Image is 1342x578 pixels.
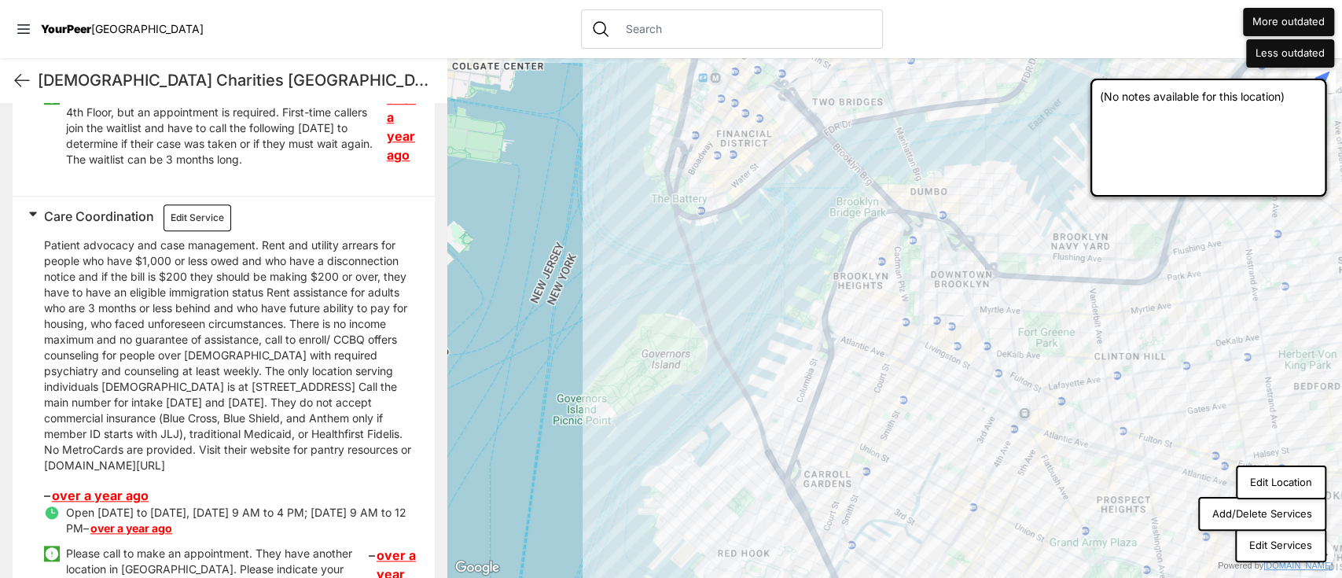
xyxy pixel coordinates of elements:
input: Search [616,21,873,37]
button: Edit Services [1235,528,1326,563]
p: Please call to enroll. The Center is on the 4th Floor, but an appointment is required. First-time... [66,89,379,168]
p: Patient advocacy and case management. Rent and utility arrears for people who have $1,000 or less... [44,237,416,473]
a: Open this area in Google Maps (opens a new window) [451,558,503,578]
a: over a year ago [90,521,172,535]
button: More outdated [1243,8,1334,36]
a: over a year ago [387,89,416,164]
button: Edit Location [1236,466,1326,500]
span: [GEOGRAPHIC_DATA] [91,22,204,35]
a: over a year ago [52,488,149,503]
p: – [66,505,416,536]
span: YourPeer [41,22,91,35]
h1: [DEMOGRAPHIC_DATA] Charities [GEOGRAPHIC_DATA] and [GEOGRAPHIC_DATA] [38,69,435,91]
li: – [44,89,416,168]
button: Less outdated [1246,39,1334,68]
button: Add/Delete Services [1198,497,1326,532]
span: Open [DATE] to [DATE], [DATE] 9 AM to 4 PM; [DATE] 9 AM to 12 PM [66,506,406,535]
div: Powered by [1218,559,1333,572]
div: (No notes available for this location) [1090,79,1326,197]
img: Google [451,558,503,578]
button: Edit Service [164,204,231,231]
span: Care Coordination [44,208,154,224]
a: [DOMAIN_NAME] [1263,561,1333,570]
a: YourPeer[GEOGRAPHIC_DATA] [41,24,204,34]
